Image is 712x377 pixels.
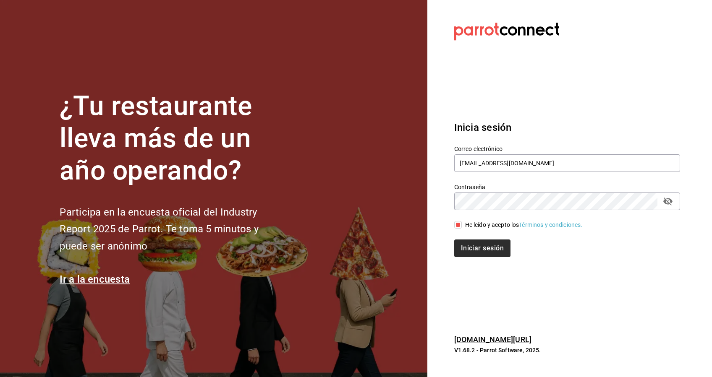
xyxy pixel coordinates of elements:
[454,154,680,172] input: Ingresa tu correo electrónico
[454,120,680,135] h3: Inicia sesión
[454,184,680,190] label: Contraseña
[465,221,583,229] div: He leído y acepto los
[454,346,680,354] p: V1.68.2 - Parrot Software, 2025.
[454,146,680,152] label: Correo electrónico
[60,273,130,285] a: Ir a la encuesta
[454,239,510,257] button: Iniciar sesión
[661,194,675,208] button: passwordField
[60,90,286,187] h1: ¿Tu restaurante lleva más de un año operando?
[519,221,582,228] a: Términos y condiciones.
[60,204,286,255] h2: Participa en la encuesta oficial del Industry Report 2025 de Parrot. Te toma 5 minutos y puede se...
[454,335,531,344] a: [DOMAIN_NAME][URL]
